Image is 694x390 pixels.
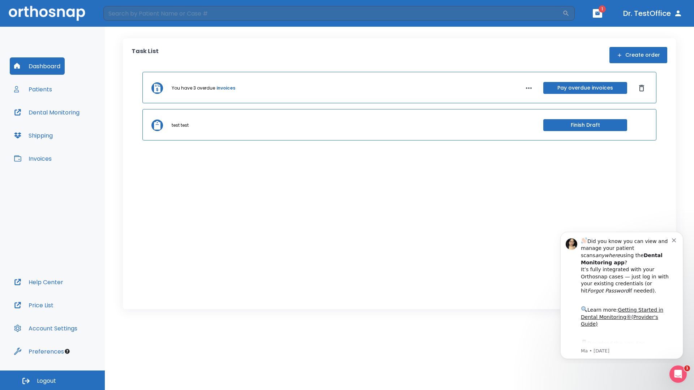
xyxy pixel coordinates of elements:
[10,320,82,337] button: Account Settings
[543,119,627,131] button: Finish Draft
[37,377,56,385] span: Logout
[10,150,56,167] button: Invoices
[10,273,68,291] button: Help Center
[132,47,159,63] p: Task List
[10,81,56,98] button: Patients
[172,122,189,129] p: test test
[10,104,84,121] button: Dental Monitoring
[684,365,690,371] span: 1
[172,85,215,91] p: You have 3 overdue
[609,47,667,63] button: Create order
[10,343,68,360] button: Preferences
[10,57,65,75] button: Dashboard
[31,115,96,128] a: App Store
[123,11,128,17] button: Dismiss notification
[10,127,57,144] button: Shipping
[9,6,85,21] img: Orthosnap
[31,122,123,129] p: Message from Ma, sent 5w ago
[636,82,647,94] button: Dismiss
[543,82,627,94] button: Pay overdue invoices
[31,113,123,150] div: Download the app: | ​ Let us know if you need help getting started!
[103,6,562,21] input: Search by Patient Name or Case #
[549,225,694,363] iframe: Intercom notifications message
[10,296,58,314] button: Price List
[64,348,70,355] div: Tooltip anchor
[669,365,687,383] iframe: Intercom live chat
[599,5,606,13] span: 1
[217,85,235,91] a: invoices
[620,7,685,20] button: Dr. TestOffice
